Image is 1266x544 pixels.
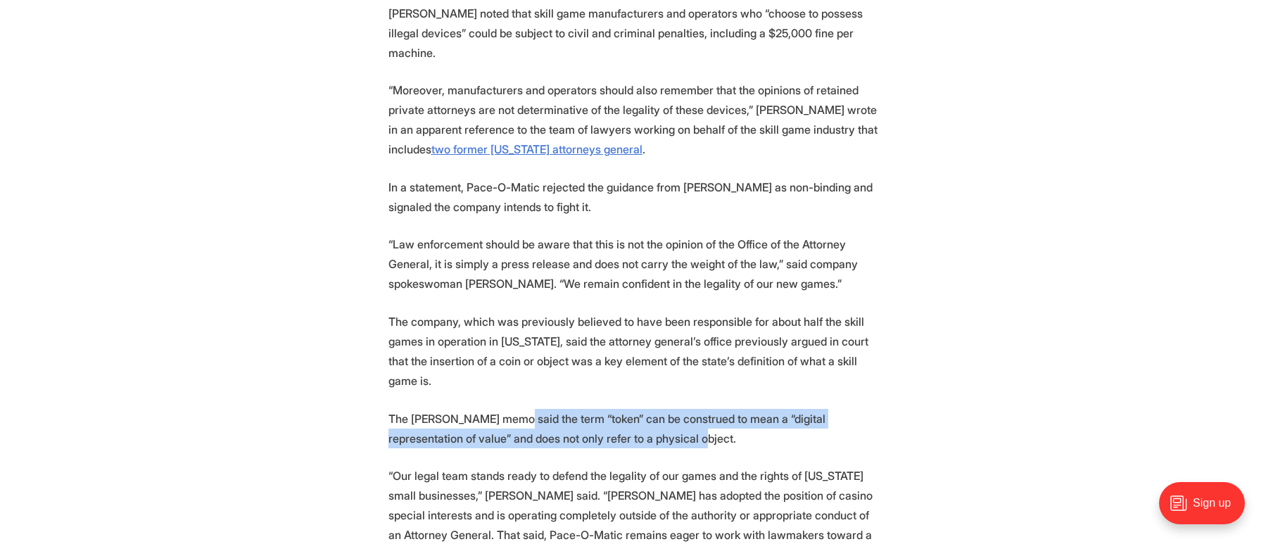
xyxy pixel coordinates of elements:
[1147,475,1266,544] iframe: portal-trigger
[388,4,878,63] p: [PERSON_NAME] noted that skill game manufacturers and operators who “choose to possess illegal de...
[431,142,643,156] a: two former [US_STATE] attorneys general
[388,409,878,448] p: The [PERSON_NAME] memo said the term “token” can be construed to mean a “digital representation o...
[388,312,878,391] p: The company, which was previously believed to have been responsible for about half the skill game...
[388,177,878,217] p: In a statement, Pace-O-Matic rejected the guidance from [PERSON_NAME] as non-binding and signaled...
[388,234,878,293] p: “Law enforcement should be aware that this is not the opinion of the Office of the Attorney Gener...
[388,80,878,159] p: “Moreover, manufacturers and operators should also remember that the opinions of retained private...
